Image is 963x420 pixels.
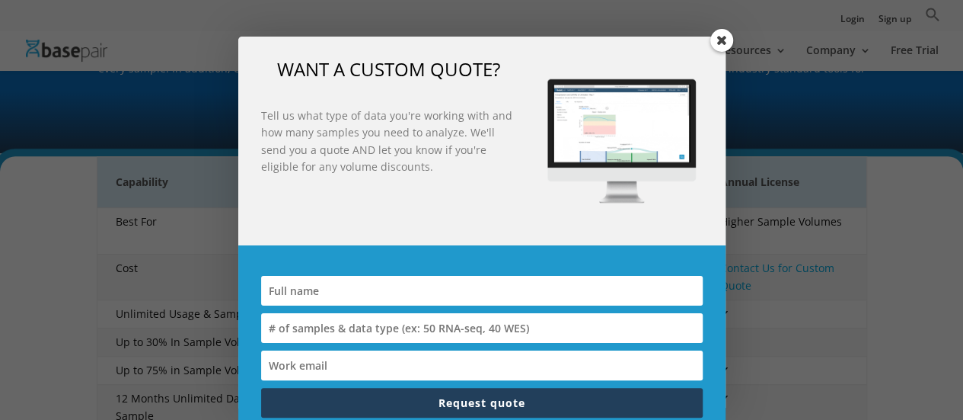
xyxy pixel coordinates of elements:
span: Request quote [438,396,525,410]
strong: Tell us what type of data you're working with and how many samples you need to analyze. We'll sen... [261,108,512,174]
input: Full name [261,276,703,306]
button: Request quote [261,388,703,418]
input: # of samples & data type (ex: 50 RNA-seq, 40 WES) [261,313,703,343]
span: WANT A CUSTOM QUOTE? [277,56,500,82]
input: Work email [261,351,703,380]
